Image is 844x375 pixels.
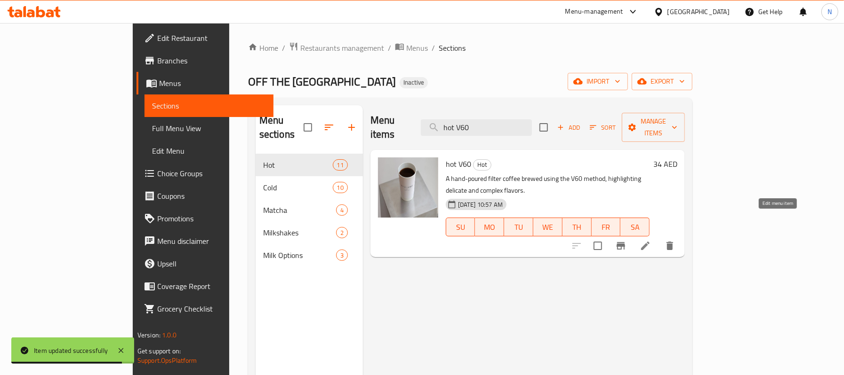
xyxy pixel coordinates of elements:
div: [GEOGRAPHIC_DATA] [667,7,730,17]
span: Grocery Checklist [157,303,266,314]
span: FR [595,220,617,234]
span: hot V60 [446,157,471,171]
span: Milkshakes [263,227,336,238]
button: delete [659,234,681,257]
button: SU [446,218,475,236]
span: Sections [439,42,466,54]
div: items [336,204,348,216]
button: TU [504,218,533,236]
button: SA [620,218,650,236]
span: Coupons [157,190,266,202]
h2: Menu sections [259,113,304,141]
span: Inactive [400,78,428,86]
input: search [421,119,532,136]
span: N [828,7,832,17]
button: import [568,73,628,90]
span: Hot [474,159,491,170]
a: Promotions [137,207,273,230]
span: Hot [263,159,333,171]
p: A hand-poured filter coffee brewed using the V60 method, highlighting delicate and complex flavors. [446,173,650,196]
span: Milk Options [263,250,336,261]
button: Branch-specific-item [610,234,632,257]
h2: Menu items [370,113,410,141]
nav: Menu sections [256,150,363,270]
div: Milkshakes2 [256,221,363,244]
span: Select all sections [298,117,318,137]
span: 10 [333,183,347,192]
a: Edit Menu [145,140,273,162]
span: Get support on: [137,345,181,357]
span: 3 [337,251,347,260]
a: Edit Restaurant [137,27,273,49]
span: Menus [406,42,428,54]
span: Sort sections [318,116,340,139]
span: Select section [534,117,554,137]
div: Item updated successfully [34,345,108,356]
span: 1.0.0 [162,329,177,341]
span: Full Menu View [152,123,266,134]
div: items [333,182,348,193]
span: Add [556,122,581,133]
span: Cold [263,182,333,193]
button: Add section [340,116,363,139]
span: SA [624,220,646,234]
div: items [333,159,348,171]
button: TH [563,218,592,236]
span: WE [537,220,559,234]
a: Upsell [137,252,273,275]
button: Manage items [622,113,685,142]
span: Upsell [157,258,266,269]
span: Coverage Report [157,281,266,292]
button: export [632,73,692,90]
span: Edit Menu [152,145,266,156]
button: WE [533,218,563,236]
span: Menu disclaimer [157,235,266,247]
span: 2 [337,228,347,237]
span: 4 [337,206,347,215]
span: import [575,76,620,87]
span: OFF THE [GEOGRAPHIC_DATA] [248,71,396,92]
span: [DATE] 10:57 AM [454,200,506,209]
span: Edit Restaurant [157,32,266,44]
div: Hot11 [256,154,363,176]
div: Menu-management [565,6,623,17]
a: Restaurants management [289,42,384,54]
span: Branches [157,55,266,66]
h6: 34 AED [653,157,677,171]
a: Full Menu View [145,117,273,140]
a: Support.OpsPlatform [137,354,197,367]
span: export [639,76,685,87]
nav: breadcrumb [248,42,692,54]
span: Promotions [157,213,266,224]
button: FR [592,218,621,236]
button: MO [475,218,504,236]
span: Sort items [584,120,622,135]
span: Restaurants management [300,42,384,54]
div: Milk Options3 [256,244,363,266]
span: Add item [554,120,584,135]
span: Menus [159,78,266,89]
a: Coupons [137,185,273,207]
span: Sections [152,100,266,111]
a: Grocery Checklist [137,297,273,320]
a: Coverage Report [137,275,273,297]
button: Add [554,120,584,135]
div: Matcha4 [256,199,363,221]
span: Matcha [263,204,336,216]
a: Choice Groups [137,162,273,185]
li: / [432,42,435,54]
span: Sort [590,122,616,133]
img: hot V60 [378,157,438,218]
span: Choice Groups [157,168,266,179]
a: Branches [137,49,273,72]
button: Sort [587,120,618,135]
div: items [336,250,348,261]
a: Menus [395,42,428,54]
div: Inactive [400,77,428,88]
span: MO [479,220,500,234]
